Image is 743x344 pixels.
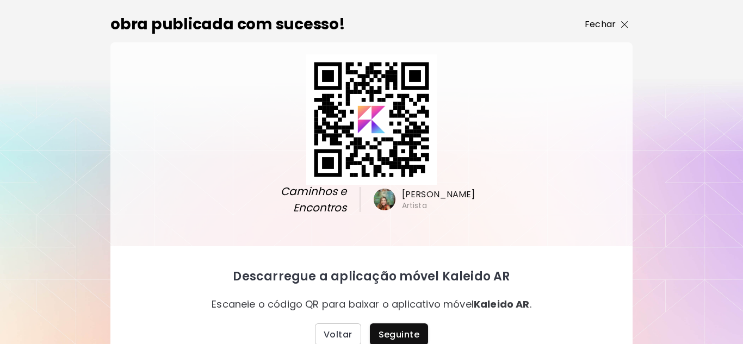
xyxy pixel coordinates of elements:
[474,297,530,311] strong: Kaleido AR
[402,189,475,201] h6: [PERSON_NAME]
[132,298,611,310] p: Escaneie o código QR para baixar o aplicativo móvel .
[379,329,420,340] span: Seguinte
[132,268,611,285] p: Descarregue a aplicação móvel Kaleido AR
[324,329,352,340] span: Voltar
[246,183,346,216] span: Caminhos e Encontros
[402,201,427,210] h6: Artista
[306,54,437,185] img: QR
